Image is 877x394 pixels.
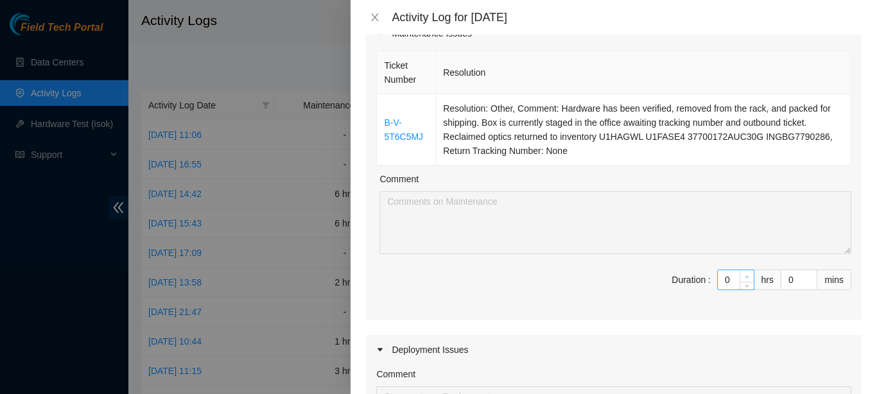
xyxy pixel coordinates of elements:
span: Increase Value [740,270,754,282]
a: B-V-5T6C5MJ [384,117,423,142]
label: Comment [376,367,415,381]
div: mins [817,270,851,290]
span: caret-right [376,346,384,354]
span: close [370,12,380,22]
label: Comment [379,172,419,186]
div: Duration : [672,273,711,287]
span: Decrease Value [740,282,754,289]
span: up [743,273,751,280]
div: hrs [754,270,781,290]
th: Resolution [436,51,851,94]
button: Close [366,12,384,24]
th: Ticket Number [377,51,436,94]
span: down [743,282,751,290]
div: Deployment Issues [366,335,862,364]
td: Resolution: Other, Comment: Hardware has been verified, removed from the rack, and packed for shi... [436,94,851,166]
div: Activity Log for [DATE] [392,10,862,24]
textarea: Comment [379,191,851,254]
